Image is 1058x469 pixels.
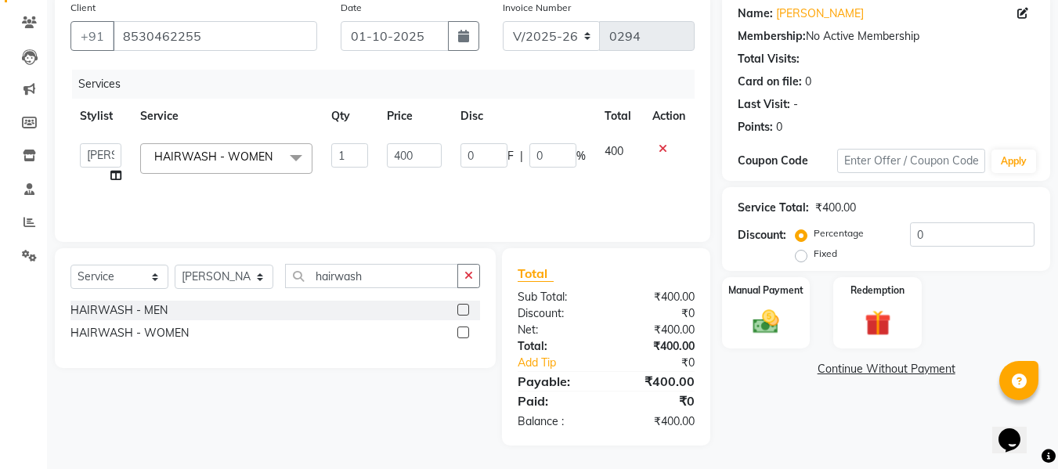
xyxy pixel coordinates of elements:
th: Total [595,99,643,134]
span: Total [518,265,554,282]
th: Stylist [70,99,131,134]
a: Add Tip [506,355,623,371]
div: Service Total: [738,200,809,216]
div: ₹0 [606,391,706,410]
label: Percentage [814,226,864,240]
th: Action [643,99,695,134]
img: _gift.svg [857,307,899,339]
div: Membership: [738,28,806,45]
div: ₹400.00 [606,338,706,355]
div: Paid: [506,391,606,410]
label: Client [70,1,96,15]
th: Service [131,99,322,134]
div: Sub Total: [506,289,606,305]
input: Enter Offer / Coupon Code [837,149,985,173]
iframe: chat widget [992,406,1042,453]
div: Points: [738,119,773,135]
span: % [576,148,586,164]
th: Price [377,99,450,134]
a: [PERSON_NAME] [776,5,864,22]
div: HAIRWASH - MEN [70,302,168,319]
div: Discount: [738,227,786,244]
div: Total: [506,338,606,355]
div: ₹400.00 [606,322,706,338]
div: Balance : [506,413,606,430]
div: Name: [738,5,773,22]
div: HAIRWASH - WOMEN [70,325,189,341]
div: ₹400.00 [815,200,856,216]
div: Payable: [506,372,606,391]
div: Card on file: [738,74,802,90]
img: _cash.svg [745,307,787,337]
label: Redemption [850,283,905,298]
input: Search or Scan [285,264,458,288]
div: Services [72,70,706,99]
button: +91 [70,21,114,51]
span: | [520,148,523,164]
label: Manual Payment [728,283,803,298]
th: Disc [451,99,595,134]
span: HAIRWASH - WOMEN [154,150,273,164]
div: ₹400.00 [606,372,706,391]
label: Fixed [814,247,837,261]
a: x [273,150,280,164]
div: ₹0 [606,305,706,322]
button: Apply [991,150,1036,173]
div: - [793,96,798,113]
div: Discount: [506,305,606,322]
div: Last Visit: [738,96,790,113]
div: No Active Membership [738,28,1035,45]
div: Net: [506,322,606,338]
span: 400 [605,144,623,158]
span: F [507,148,514,164]
a: Continue Without Payment [725,361,1047,377]
div: ₹400.00 [606,413,706,430]
label: Date [341,1,362,15]
input: Search by Name/Mobile/Email/Code [113,21,317,51]
th: Qty [322,99,378,134]
div: 0 [776,119,782,135]
div: 0 [805,74,811,90]
label: Invoice Number [503,1,571,15]
div: Coupon Code [738,153,836,169]
div: Total Visits: [738,51,800,67]
div: ₹400.00 [606,289,706,305]
div: ₹0 [623,355,707,371]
